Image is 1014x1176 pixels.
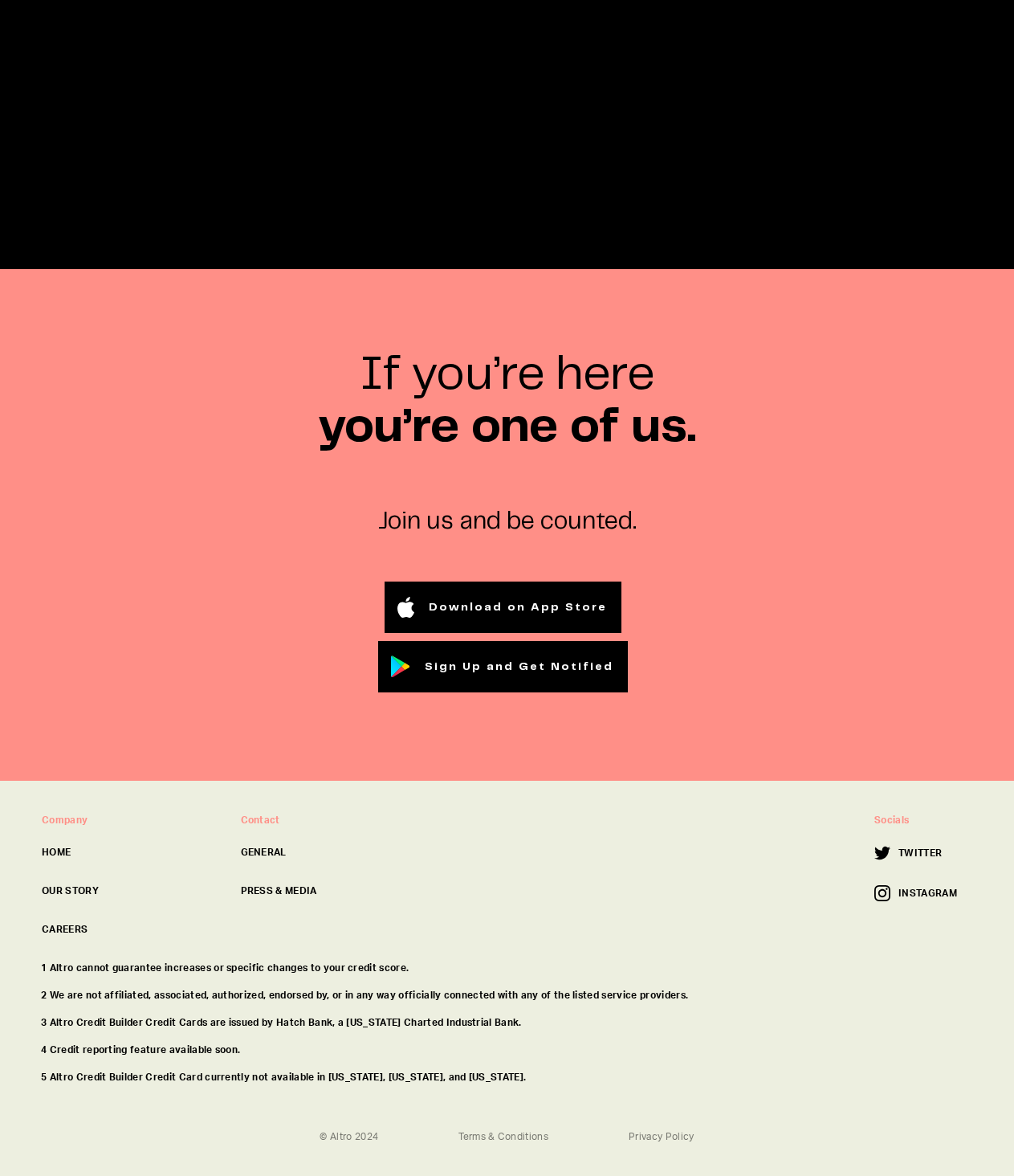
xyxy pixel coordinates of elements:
p: 1 Altro cannot guarantee increases or specific changes to your credit score. [41,961,973,975]
div: Download on App Store [427,599,608,616]
a: INSTAGRAM [874,885,957,901]
p: 4 Credit reporting feature available soon. [41,1043,973,1057]
img: instagram.svg [874,885,898,901]
a: © Altro 2024 [320,1129,378,1144]
a: PRESS & MEDIA [241,884,414,898]
img: apple.svg [397,594,414,620]
a: Download on App Store [385,582,621,633]
p: 2 We are not affiliated, associated, authorized, endorsed by, or in any way officially connected ... [41,988,973,1002]
span: TWITTER [898,846,942,860]
img: playstore.svg [391,654,411,680]
p: Join us and be counted. [303,508,712,537]
p: 3 Altro Credit Builder Credit Cards are issued by Hatch Bank, a [US_STATE] Charted Industrial Bank. [41,1015,973,1030]
p: 5 Altro Credit Builder Credit Card currently not available in [US_STATE], [US_STATE], and [US_STA... [41,1070,973,1084]
a: Terms & Conditions [458,1129,548,1144]
div: Sign Up and Get Notified [423,659,615,676]
div: Company [42,813,215,827]
a: Privacy Policy [629,1129,694,1144]
b: you’re one of us. [318,404,696,451]
div: Contact [241,813,414,827]
a: TWITTER [874,845,942,861]
p: If you’re here [303,349,712,454]
span: INSTAGRAM [898,886,957,900]
a: CAREERS [42,922,215,937]
a: Sign Up and Get Notified [378,641,629,692]
a: HOME [42,845,215,860]
a: OUR STORY [42,884,215,898]
img: twitter.svg [874,845,898,861]
div: Socials [874,813,957,827]
a: GENERAL [241,845,414,860]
